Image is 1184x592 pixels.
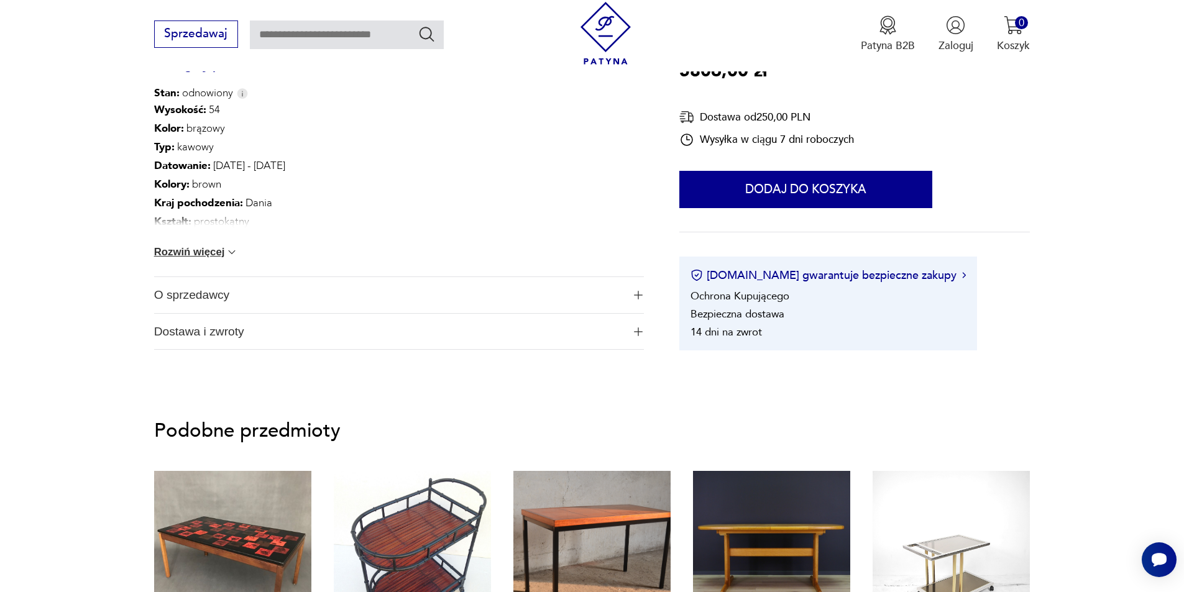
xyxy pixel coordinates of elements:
[226,246,238,258] img: chevron down
[154,138,466,157] p: kawowy
[1015,16,1028,29] div: 0
[154,121,184,135] b: Kolor:
[691,324,762,339] li: 14 dni na zwrot
[154,86,233,101] span: odnowiony
[154,314,623,350] span: Dostawa i zwroty
[154,157,466,175] p: [DATE] - [DATE]
[1142,542,1177,577] iframe: Smartsupp widget button
[154,61,644,86] h3: Szczegóły produktu
[154,175,466,194] p: brown
[997,16,1030,53] button: 0Koszyk
[154,422,1030,440] p: Podobne przedmioty
[679,109,694,124] img: Ikona dostawy
[418,25,436,43] button: Szukaj
[679,109,854,124] div: Dostawa od 250,00 PLN
[154,277,644,313] button: Ikona plusaO sprzedawcy
[691,267,966,283] button: [DOMAIN_NAME] gwarantuje bezpieczne zakupy
[1004,16,1023,35] img: Ikona koszyka
[679,171,932,208] button: Dodaj do koszyka
[679,132,854,147] div: Wysyłka w ciągu 7 dni roboczych
[154,119,466,138] p: brązowy
[154,246,239,258] button: Rozwiń więcej
[154,196,243,210] b: Kraj pochodzenia :
[691,269,703,281] img: Ikona certyfikatu
[154,214,191,229] b: Kształt :
[938,39,973,53] p: Zaloguj
[154,30,238,40] a: Sprzedawaj
[574,2,637,65] img: Patyna - sklep z meblami i dekoracjami vintage
[154,158,211,173] b: Datowanie :
[154,277,623,313] span: O sprzedawcy
[997,39,1030,53] p: Koszyk
[634,291,643,299] img: Ikona plusa
[154,86,180,100] b: Stan:
[154,101,466,119] p: 54
[938,16,973,53] button: Zaloguj
[154,212,466,231] p: prostokątny
[154,102,206,117] b: Wysokość :
[691,306,784,321] li: Bezpieczna dostawa
[861,16,915,53] a: Ikona medaluPatyna B2B
[154,140,175,154] b: Typ :
[237,88,248,99] img: Info icon
[154,194,466,212] p: Dania
[154,20,238,48] button: Sprzedawaj
[861,16,915,53] button: Patyna B2B
[154,177,190,191] b: Kolory :
[634,327,643,336] img: Ikona plusa
[154,314,644,350] button: Ikona plusaDostawa i zwroty
[691,288,789,303] li: Ochrona Kupującego
[946,16,965,35] img: Ikonka użytkownika
[878,16,897,35] img: Ikona medalu
[962,272,966,278] img: Ikona strzałki w prawo
[861,39,915,53] p: Patyna B2B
